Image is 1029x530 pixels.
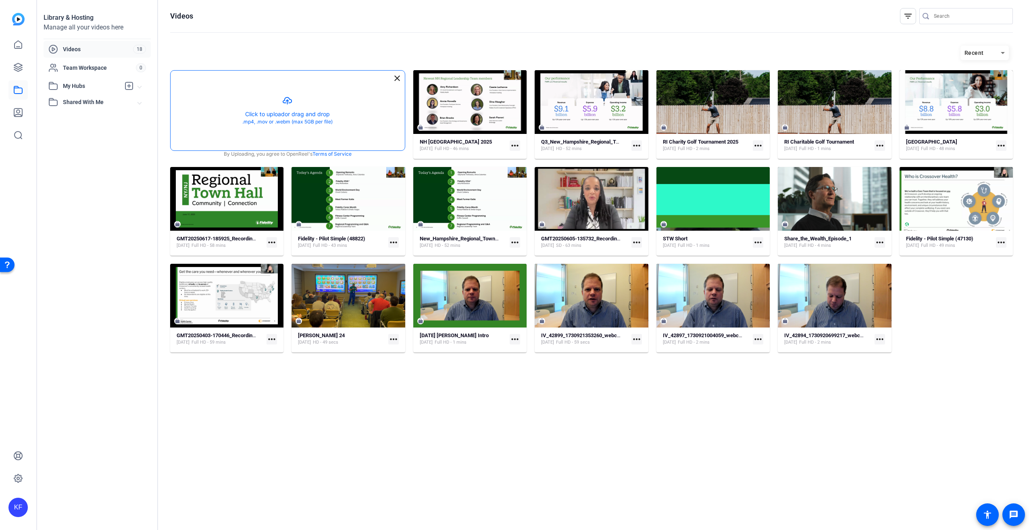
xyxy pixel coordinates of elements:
[934,11,1006,21] input: Search
[63,82,120,90] span: My Hubs
[435,146,469,152] span: Full HD - 46 mins
[392,73,402,83] mat-icon: close
[177,332,283,338] strong: GMT20250403-170446_Recording_1920x1200
[906,236,973,242] strong: Fidelity - Pilot Simple (47130)
[133,45,146,54] span: 18
[906,236,993,249] a: Fidelity - Pilot Simple (47130)[DATE]Full HD - 49 mins
[799,242,831,249] span: Full HD - 4 mins
[44,78,151,94] mat-expansion-panel-header: My Hubs
[784,236,871,249] a: Share_the_Wealth_Episode_1[DATE]Full HD - 4 mins
[753,334,763,344] mat-icon: more_horiz
[631,237,642,248] mat-icon: more_horiz
[663,139,738,145] strong: RI Charity Golf Tournament 2025
[298,236,385,249] a: Fidelity - Pilot Simple (48822)[DATE]Full HD - 43 mins
[177,242,190,249] span: [DATE]
[298,236,365,242] strong: Fidelity - Pilot Simple (48822)
[298,332,385,346] a: [PERSON_NAME] 24[DATE]HD - 49 secs
[663,139,750,152] a: RI Charity Golf Tournament 2025[DATE]Full HD - 2 mins
[784,332,871,346] a: IV_42894_1730920699217_webcam[DATE]Full HD - 2 mins
[663,236,687,242] strong: STW Short
[435,339,467,346] span: Full HD - 1 mins
[784,139,854,145] strong: RI Charitable Golf Tournament
[298,242,311,249] span: [DATE]
[267,334,277,344] mat-icon: more_horiz
[177,236,263,249] a: GMT20250617-185925_Recording_1920x1200[DATE]Full HD - 58 mins
[8,498,28,517] div: KF
[663,146,676,152] span: [DATE]
[510,334,520,344] mat-icon: more_horiz
[663,332,746,338] strong: IV_42897_1730921004059_webcam
[903,11,913,21] mat-icon: filter_list
[1009,510,1019,520] mat-icon: message
[541,242,554,249] span: [DATE]
[298,332,345,338] strong: [PERSON_NAME] 24
[964,50,984,56] span: Recent
[136,63,146,72] span: 0
[784,332,867,338] strong: IV_42894_1730920699217_webcam
[541,139,628,152] a: Q3_New_Hampshire_Regional_Town_Hall[DATE]HD - 52 mins
[63,45,133,53] span: Videos
[784,339,797,346] span: [DATE]
[784,236,852,242] strong: Share_the_Wealth_Episode_1
[996,237,1006,248] mat-icon: more_horiz
[678,339,710,346] span: Full HD - 2 mins
[556,242,581,249] span: SD - 63 mins
[420,139,506,152] a: NH [GEOGRAPHIC_DATA] 2025[DATE]Full HD - 46 mins
[192,242,226,249] span: Full HD - 58 mins
[875,237,885,248] mat-icon: more_horiz
[435,242,460,249] span: HD - 52 mins
[556,339,590,346] span: Full HD - 59 secs
[996,140,1006,151] mat-icon: more_horiz
[177,332,263,346] a: GMT20250403-170446_Recording_1920x1200[DATE]Full HD - 59 mins
[420,236,506,249] a: New_Hampshire_Regional_Town_Hall_6_5_2025[DATE]HD - 52 mins
[12,13,25,25] img: blue-gradient.svg
[388,334,399,344] mat-icon: more_horiz
[983,510,992,520] mat-icon: accessibility
[170,11,193,21] h1: Videos
[177,236,283,242] strong: GMT20250617-185925_Recording_1920x1200
[313,339,338,346] span: HD - 49 secs
[753,140,763,151] mat-icon: more_horiz
[177,339,190,346] span: [DATE]
[420,339,433,346] span: [DATE]
[556,146,582,152] span: HD - 52 mins
[663,332,750,346] a: IV_42897_1730921004059_webcam[DATE]Full HD - 2 mins
[784,242,797,249] span: [DATE]
[312,150,352,158] a: Terms of Service
[541,332,628,346] a: IV_42899_1730921353260_webcam[DATE]Full HD - 59 secs
[63,64,136,72] span: Team Workspace
[510,140,520,151] mat-icon: more_horiz
[906,139,993,152] a: [GEOGRAPHIC_DATA][DATE]Full HD - 48 mins
[44,23,151,32] div: Manage all your videos here
[420,332,506,346] a: [DATE] [PERSON_NAME] Intro[DATE]Full HD - 1 mins
[510,237,520,248] mat-icon: more_horiz
[678,242,710,249] span: Full HD - 1 mins
[541,332,624,338] strong: IV_42899_1730921353260_webcam
[663,339,676,346] span: [DATE]
[631,140,642,151] mat-icon: more_horiz
[298,339,311,346] span: [DATE]
[388,237,399,248] mat-icon: more_horiz
[678,146,710,152] span: Full HD - 2 mins
[267,237,277,248] mat-icon: more_horiz
[420,242,433,249] span: [DATE]
[753,237,763,248] mat-icon: more_horiz
[313,242,347,249] span: Full HD - 43 mins
[63,98,138,106] span: Shared With Me
[541,236,648,242] strong: GMT20250605-135732_Recording_1920x1020
[541,146,554,152] span: [DATE]
[799,146,831,152] span: Full HD - 1 mins
[906,146,919,152] span: [DATE]
[541,236,628,249] a: GMT20250605-135732_Recording_1920x1020[DATE]SD - 63 mins
[420,146,433,152] span: [DATE]
[875,334,885,344] mat-icon: more_horiz
[192,339,226,346] span: Full HD - 59 mins
[631,334,642,344] mat-icon: more_horiz
[784,146,797,152] span: [DATE]
[171,150,405,158] div: By Uploading, you agree to OpenReel's
[906,242,919,249] span: [DATE]
[663,242,676,249] span: [DATE]
[875,140,885,151] mat-icon: more_horiz
[541,139,637,145] strong: Q3_New_Hampshire_Regional_Town_Hall
[420,236,531,242] strong: New_Hampshire_Regional_Town_Hall_6_5_2025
